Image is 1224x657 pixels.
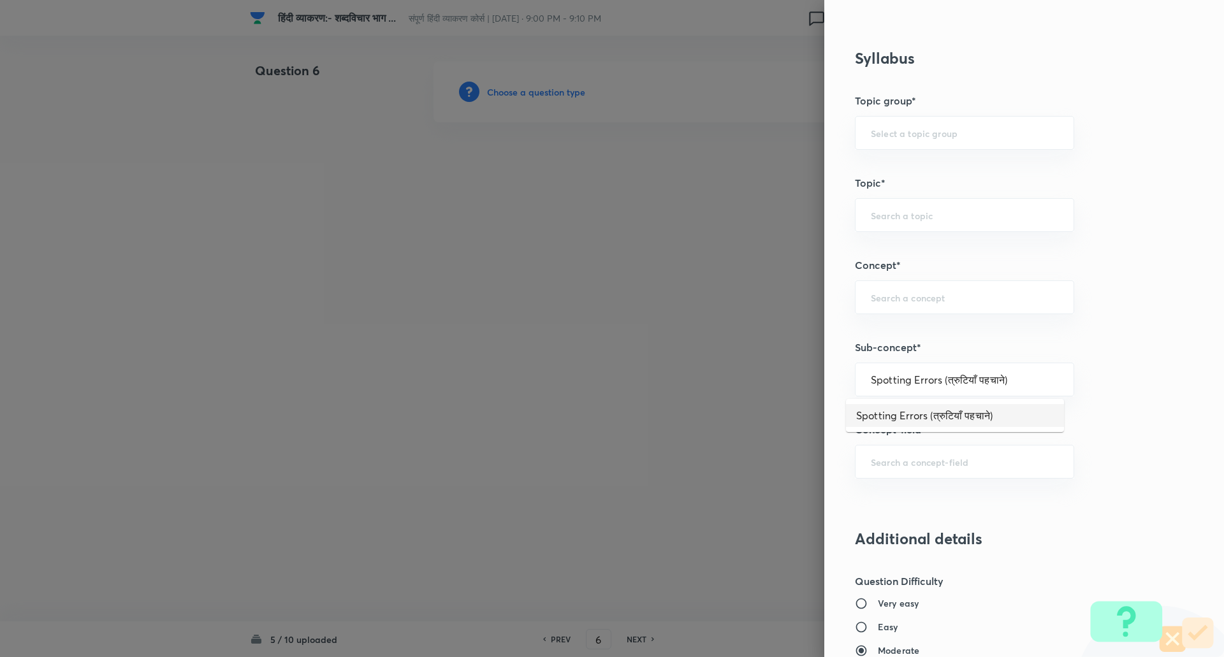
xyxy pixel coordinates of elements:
[846,404,1064,427] li: Spotting Errors (त्रुटियाँ पहचाने)
[855,49,1151,68] h3: Syllabus
[878,620,898,633] h6: Easy
[855,257,1151,273] h5: Concept*
[878,644,919,657] h6: Moderate
[1067,379,1069,381] button: Close
[878,596,919,610] h6: Very easy
[871,456,1058,468] input: Search a concept-field
[1067,214,1069,217] button: Open
[855,175,1151,191] h5: Topic*
[855,530,1151,548] h3: Additional details
[871,291,1058,303] input: Search a concept
[871,127,1058,139] input: Select a topic group
[1067,461,1069,463] button: Open
[855,574,1151,589] h5: Question Difficulty
[855,340,1151,355] h5: Sub-concept*
[871,373,1058,386] input: Search a sub-concept
[871,209,1058,221] input: Search a topic
[1067,296,1069,299] button: Open
[855,93,1151,108] h5: Topic group*
[1067,132,1069,134] button: Open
